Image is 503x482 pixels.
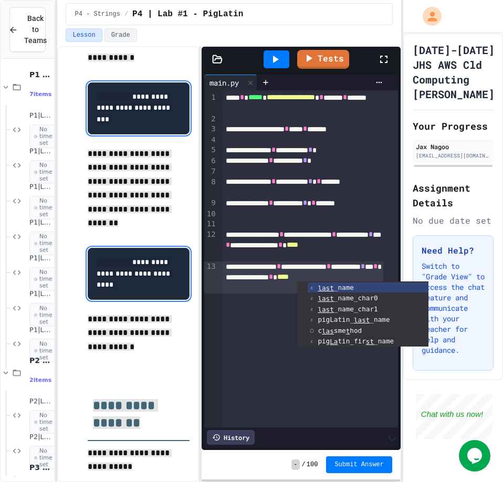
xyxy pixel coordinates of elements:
button: Grade [104,28,137,42]
button: Submit Answer [326,456,392,473]
div: 9 [204,198,217,208]
span: P4 - Strings [75,10,120,18]
h3: Need Help? [422,244,485,257]
span: P4 | Lab #1 - PigLatin [132,8,243,20]
span: last [318,295,333,302]
a: Tests [297,50,349,69]
span: 7 items [29,91,51,98]
div: 4 [204,135,217,145]
button: Lesson [66,28,102,42]
span: P2|Lab#2-Physics [29,433,52,442]
span: c sme hod [318,327,362,334]
span: P1|Lab #3 - Correct Change [29,183,52,192]
h2: Assignment Details [413,181,494,210]
span: 2 items [29,376,51,383]
div: 11 [204,219,217,229]
ul: Completions [297,281,428,346]
div: No due date set [413,214,494,227]
span: P2 - Python Functions [29,355,52,365]
span: Submit Answer [334,460,384,469]
div: 3 [204,124,217,134]
span: Back to Teams [24,13,47,46]
h2: Your Progress [413,119,494,133]
span: No time set [29,232,60,256]
div: 6 [204,156,217,166]
span: 100 [307,460,318,469]
span: P1|Lab #7 - End Time Calculation [29,326,52,334]
iframe: chat widget [416,394,492,439]
span: P1|Lab #5 - Keyword arguments in print [29,254,52,263]
div: 2 [204,114,217,124]
span: P1|Lab #6 - Operators and Expressions Lab [29,290,52,299]
span: No time set [29,124,60,149]
div: Jax Nagoo [416,142,490,151]
div: 8 [204,177,217,198]
span: No time set [29,303,60,327]
div: 1 [204,92,217,114]
span: No time set [29,410,60,434]
span: last [354,316,370,324]
span: P1|Lab #2 - Whats My Line [29,147,52,156]
button: Back to Teams [9,7,46,52]
div: [EMAIL_ADDRESS][DOMAIN_NAME] [416,152,490,160]
span: las [322,327,334,335]
span: P1 - Introduction to Python [29,70,52,79]
span: _name_char0 [318,294,378,302]
span: _name [318,284,354,291]
span: / [302,460,306,469]
span: / [124,10,128,18]
span: pig tin_fir _name [318,337,394,345]
span: - [291,459,299,470]
div: 10 [204,209,217,219]
h1: [DATE]-[DATE] JHS AWS Cld Computing [PERSON_NAME] [413,43,495,101]
div: 13 [204,261,217,294]
div: My Account [412,4,444,28]
span: No time set [29,339,60,363]
span: t [346,327,350,335]
span: P1|Lab #4 - Age [DATE] [29,218,52,227]
p: Switch to "Grade View" to access the chat feature and communicate with your teacher for help and ... [422,261,485,355]
span: pigLatin_ _name [318,316,390,323]
span: P3 - Conditionals [29,463,52,472]
iframe: chat widget [459,440,492,471]
span: No time set [29,196,60,220]
span: _name_char1 [318,305,378,313]
span: last [318,284,333,292]
div: 12 [204,229,217,261]
span: No time set [29,446,60,470]
div: main.py [204,75,257,90]
span: st [366,338,374,345]
span: No time set [29,267,60,291]
div: 5 [204,145,217,155]
span: P2|Lab #1-Math Formulas [29,397,52,406]
div: History [207,430,255,445]
span: last [318,306,333,313]
div: main.py [204,77,244,88]
span: No time set [29,160,60,184]
span: La [330,338,338,345]
span: P1|Lab #1 - Hello World [29,111,52,120]
div: 7 [204,166,217,177]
